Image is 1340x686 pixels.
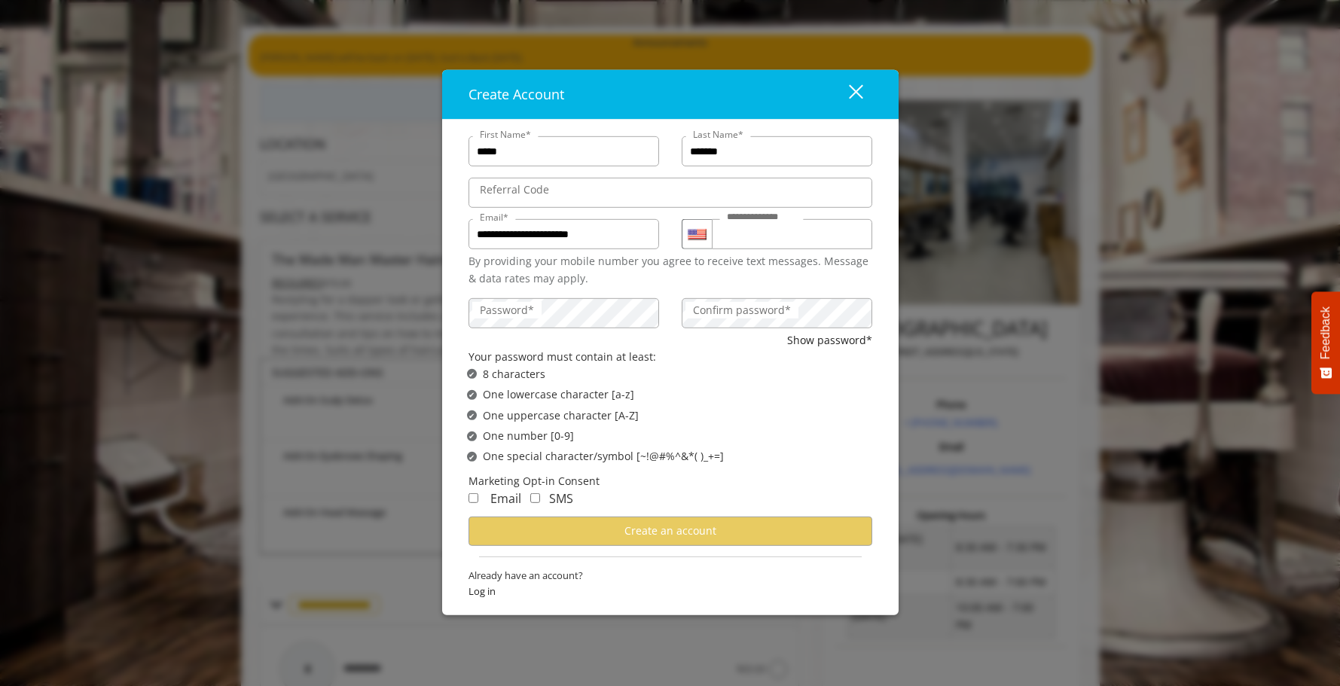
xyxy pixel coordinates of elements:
span: One number [0-9] [483,428,574,444]
label: Referral Code [472,181,557,198]
span: ✔ [469,389,475,401]
div: close dialog [832,83,862,105]
div: By providing your mobile number you agree to receive text messages. Message & data rates may apply. [469,253,872,287]
label: First Name* [472,127,539,142]
span: ✔ [469,410,475,422]
input: ConfirmPassword [682,298,872,328]
input: FirstName [469,136,659,166]
input: Email [469,219,659,249]
input: Password [469,298,659,328]
button: Show password* [787,332,872,349]
span: Feedback [1319,306,1332,359]
input: Receive Marketing Email [469,493,478,503]
input: Lastname [682,136,872,166]
span: One uppercase character [A-Z] [483,407,639,423]
span: 8 characters [483,366,545,383]
div: Country [682,219,712,249]
input: ReferralCode [469,178,872,208]
button: Create an account [469,517,872,546]
span: ✔ [469,368,475,380]
span: One lowercase character [a-z] [483,386,634,403]
label: Email* [472,210,516,224]
span: Already have an account? [469,568,872,584]
span: ✔ [469,430,475,442]
span: Log in [469,583,872,599]
button: close dialog [821,79,872,110]
input: Receive Marketing SMS [530,493,540,503]
label: Password* [472,302,542,319]
span: SMS [549,490,573,507]
span: ✔ [469,450,475,462]
span: One special character/symbol [~!@#%^&*( )_+=] [483,448,724,465]
span: Create Account [469,85,564,103]
div: Marketing Opt-in Consent [469,473,872,489]
span: Create an account [624,523,716,538]
button: Feedback - Show survey [1311,291,1340,394]
label: Last Name* [685,127,751,142]
label: Confirm password* [685,302,798,319]
div: Your password must contain at least: [469,349,872,365]
span: Email [490,490,521,507]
